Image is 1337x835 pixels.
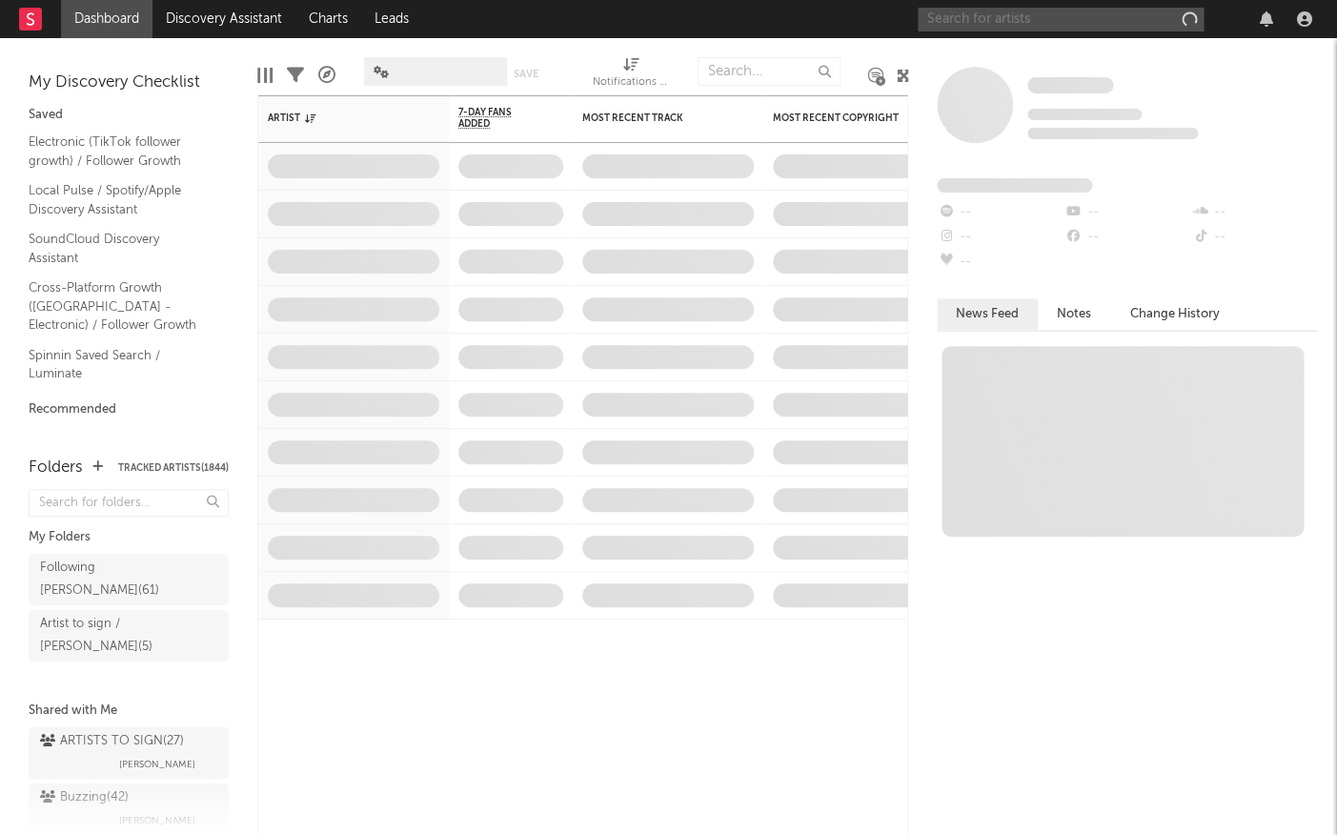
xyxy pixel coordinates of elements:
a: ARTISTS TO SIGN(27)[PERSON_NAME] [29,727,229,779]
div: My Folders [29,526,229,549]
button: Tracked Artists(1844) [118,463,229,473]
a: Cross-Platform Growth ([GEOGRAPHIC_DATA] - Electronic) / Follower Growth [29,277,210,336]
div: Recommended [29,398,229,421]
input: Search for artists [918,8,1204,31]
div: Shared with Me [29,700,229,723]
button: Change History [1110,298,1238,330]
div: -- [1191,200,1318,225]
a: Spinnin Saved Search / Luminate [29,345,210,384]
div: -- [937,200,1064,225]
div: -- [1191,225,1318,250]
input: Search... [698,57,841,86]
span: [PERSON_NAME] [119,753,195,776]
div: A&R Pipeline [318,48,335,103]
a: Buzzing(42)[PERSON_NAME] [29,784,229,835]
span: [PERSON_NAME] [119,809,195,832]
div: Following [PERSON_NAME] ( 61 ) [40,557,174,602]
div: Saved [29,104,229,127]
div: Notifications (Artist) [593,71,669,94]
div: Notifications (Artist) [593,48,669,103]
a: Local Pulse / Spotify/Apple Discovery Assistant [29,180,210,219]
span: Some Artist [1027,77,1113,93]
a: SoundCloud Discovery Assistant [29,229,210,268]
div: Artist to sign / [PERSON_NAME] ( 5 ) [40,613,174,659]
div: -- [1064,225,1190,250]
span: 7-Day Fans Added [458,107,535,130]
div: Filters [287,48,304,103]
a: Some Artist [1027,76,1113,95]
div: -- [937,225,1064,250]
div: Buzzing ( 42 ) [40,786,129,809]
span: 0 fans last week [1027,128,1198,139]
div: -- [937,250,1064,275]
div: Artist [268,112,411,124]
a: Following [PERSON_NAME](61) [29,554,229,605]
input: Search for folders... [29,489,229,517]
div: Folders [29,457,83,479]
div: Most Recent Copyright [773,112,916,124]
button: News Feed [937,298,1038,330]
span: Tracking Since: [DATE] [1027,109,1142,120]
span: Fans Added by Platform [937,178,1092,193]
a: Electronic (TikTok follower growth) / Follower Growth [29,132,210,171]
div: Most Recent Track [582,112,725,124]
button: Notes [1038,298,1110,330]
a: Artist to sign / [PERSON_NAME](5) [29,610,229,662]
div: Edit Columns [257,48,273,103]
button: Save [514,69,538,79]
div: My Discovery Checklist [29,71,229,94]
div: ARTISTS TO SIGN ( 27 ) [40,730,184,753]
div: -- [1064,200,1190,225]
